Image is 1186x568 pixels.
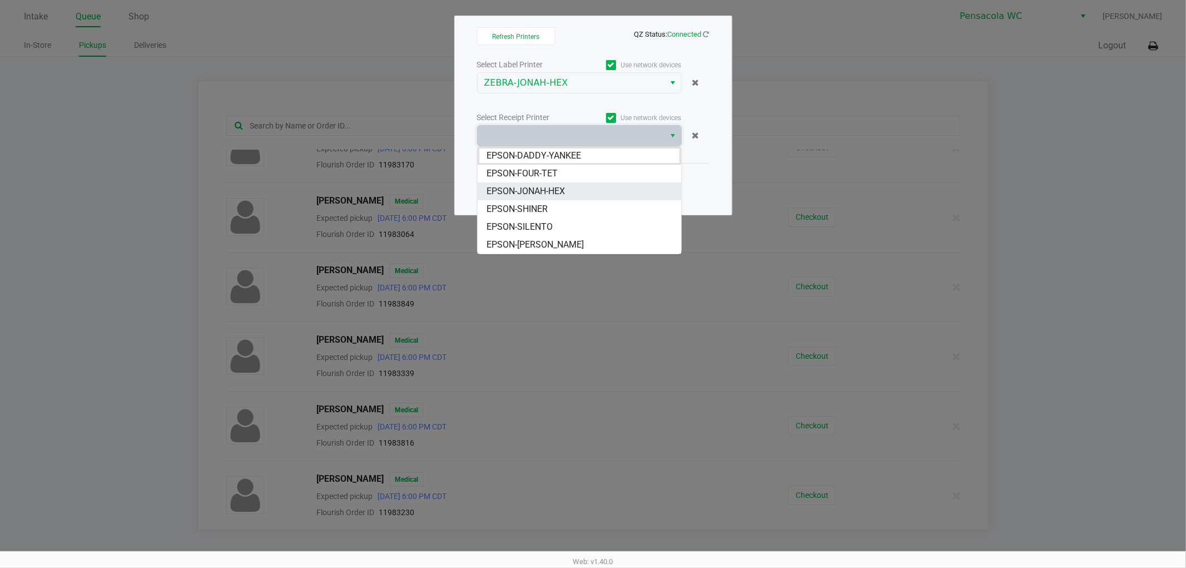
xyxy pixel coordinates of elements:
span: Connected [668,30,702,38]
span: Web: v1.40.0 [573,557,613,566]
span: QZ Status: [634,30,709,38]
span: Refresh Printers [492,33,539,41]
span: EPSON-SILENTO [487,220,553,234]
div: Select Receipt Printer [477,112,579,124]
div: Select Label Printer [477,59,579,71]
span: EPSON-FOUR-TET [487,167,558,180]
button: Select [665,126,681,146]
span: EPSON-DADDY-YANKEE [487,149,581,162]
button: Refresh Printers [477,27,555,45]
span: EPSON-JONAH-HEX [487,185,565,198]
label: Use network devices [579,60,682,70]
label: Use network devices [579,113,682,123]
span: EPSON-[PERSON_NAME] [487,238,584,251]
span: ZEBRA-JONAH-HEX [484,76,658,90]
span: EPSON-SHINER [487,202,548,216]
button: Select [665,73,681,93]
